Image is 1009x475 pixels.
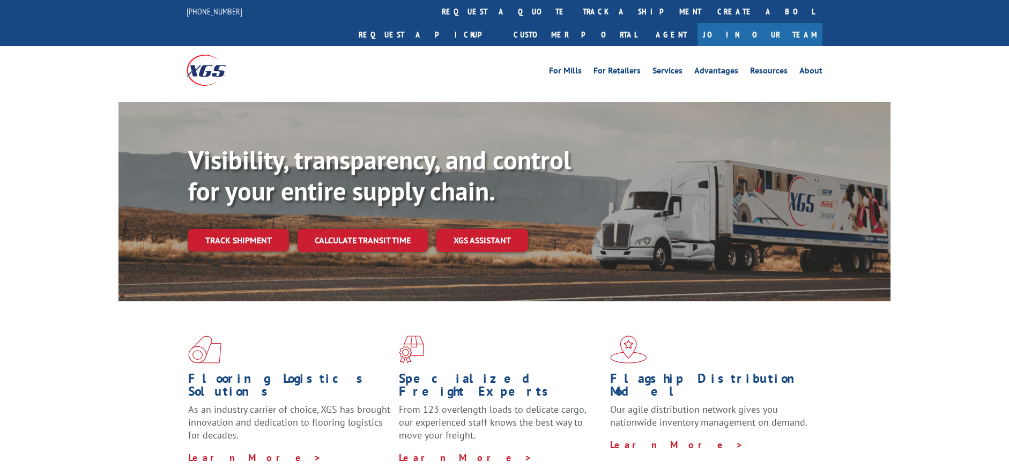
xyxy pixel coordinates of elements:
[298,229,428,252] a: Calculate transit time
[188,143,571,207] b: Visibility, transparency, and control for your entire supply chain.
[436,229,528,252] a: XGS ASSISTANT
[698,23,822,46] a: Join Our Team
[399,403,602,451] p: From 123 overlength loads to delicate cargo, our experienced staff knows the best way to move you...
[188,229,289,251] a: Track shipment
[610,336,647,363] img: xgs-icon-flagship-distribution-model-red
[610,372,813,403] h1: Flagship Distribution Model
[188,451,322,464] a: Learn More >
[506,23,645,46] a: Customer Portal
[188,336,221,363] img: xgs-icon-total-supply-chain-intelligence-red
[652,66,682,78] a: Services
[799,66,822,78] a: About
[399,372,602,403] h1: Specialized Freight Experts
[351,23,506,46] a: Request a pickup
[593,66,641,78] a: For Retailers
[188,403,390,441] span: As an industry carrier of choice, XGS has brought innovation and dedication to flooring logistics...
[399,336,424,363] img: xgs-icon-focused-on-flooring-red
[188,372,391,403] h1: Flooring Logistics Solutions
[187,6,242,17] a: [PHONE_NUMBER]
[610,439,744,451] a: Learn More >
[549,66,582,78] a: For Mills
[750,66,788,78] a: Resources
[645,23,698,46] a: Agent
[399,451,532,464] a: Learn More >
[610,403,807,428] span: Our agile distribution network gives you nationwide inventory management on demand.
[694,66,738,78] a: Advantages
